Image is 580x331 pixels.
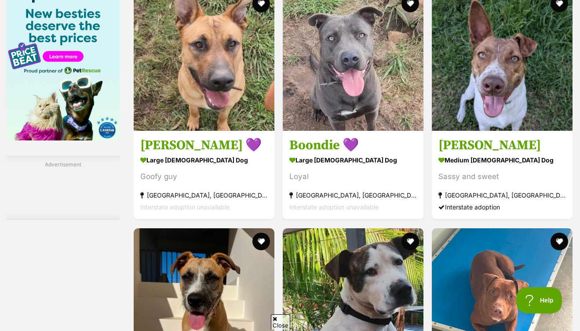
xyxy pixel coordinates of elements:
strong: [GEOGRAPHIC_DATA], [GEOGRAPHIC_DATA] [140,190,268,201]
div: Sassy and sweet [438,171,566,183]
div: Goofy guy [140,171,268,183]
strong: large [DEMOGRAPHIC_DATA] Dog [289,154,417,167]
button: favourite [551,233,568,250]
strong: medium [DEMOGRAPHIC_DATA] Dog [438,154,566,167]
iframe: Help Scout Beacon - Open [516,287,562,313]
strong: large [DEMOGRAPHIC_DATA] Dog [140,154,268,167]
strong: [GEOGRAPHIC_DATA], [GEOGRAPHIC_DATA] [438,190,566,201]
h3: Boondie 💜 [289,137,417,154]
div: Interstate adoption [438,201,566,213]
span: Close [271,314,290,330]
div: Advertisement [7,156,120,220]
h3: [PERSON_NAME] 💜 [140,137,268,154]
h3: [PERSON_NAME] [438,137,566,154]
button: favourite [252,233,270,250]
span: Interstate adoption unavailable [289,204,379,211]
span: Interstate adoption unavailable [140,204,230,211]
button: favourite [401,233,419,250]
a: [PERSON_NAME] 💜 large [DEMOGRAPHIC_DATA] Dog Goofy guy [GEOGRAPHIC_DATA], [GEOGRAPHIC_DATA] Inter... [134,131,274,220]
a: [PERSON_NAME] medium [DEMOGRAPHIC_DATA] Dog Sassy and sweet [GEOGRAPHIC_DATA], [GEOGRAPHIC_DATA] ... [432,131,573,220]
div: Loyal [289,171,417,183]
strong: [GEOGRAPHIC_DATA], [GEOGRAPHIC_DATA] [289,190,417,201]
a: Boondie 💜 large [DEMOGRAPHIC_DATA] Dog Loyal [GEOGRAPHIC_DATA], [GEOGRAPHIC_DATA] Interstate adop... [283,131,423,220]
